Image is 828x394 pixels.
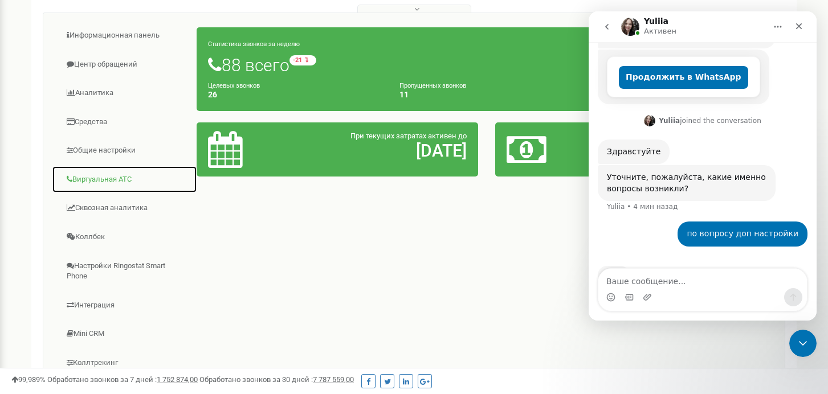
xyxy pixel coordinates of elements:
a: Средства [52,108,197,136]
a: Центр обращений [52,51,197,79]
a: Информационная панель [52,22,197,50]
span: 99,989% [11,375,46,384]
h4: 26 [208,91,382,99]
u: 7 787 559,00 [313,375,354,384]
u: 1 752 874,00 [157,375,198,384]
a: Настройки Ringostat Smart Phone [52,252,197,290]
a: Аналитика [52,79,197,107]
h4: 11 [399,91,574,99]
h1: 88 всего [208,55,765,75]
span: Обработано звонков за 7 дней : [47,375,198,384]
a: Интеграция [52,292,197,319]
a: Mini CRM [52,320,197,348]
a: Виртуальная АТС [52,166,197,194]
a: Общие настройки [52,137,197,165]
a: Сквозная аналитика [52,194,197,222]
small: Пропущенных звонков [399,82,466,89]
span: Обработано звонков за 30 дней : [199,375,354,384]
small: Статистика звонков за неделю [208,40,300,48]
a: Коллтрекинг [52,349,197,377]
h2: [DATE] [300,141,466,160]
small: -21 [289,55,316,65]
span: При текущих затратах активен до [350,132,467,140]
a: Коллбек [52,223,197,251]
small: Целевых звонков [208,82,260,89]
iframe: Intercom live chat [789,330,817,357]
iframe: Intercom live chat [589,11,817,321]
